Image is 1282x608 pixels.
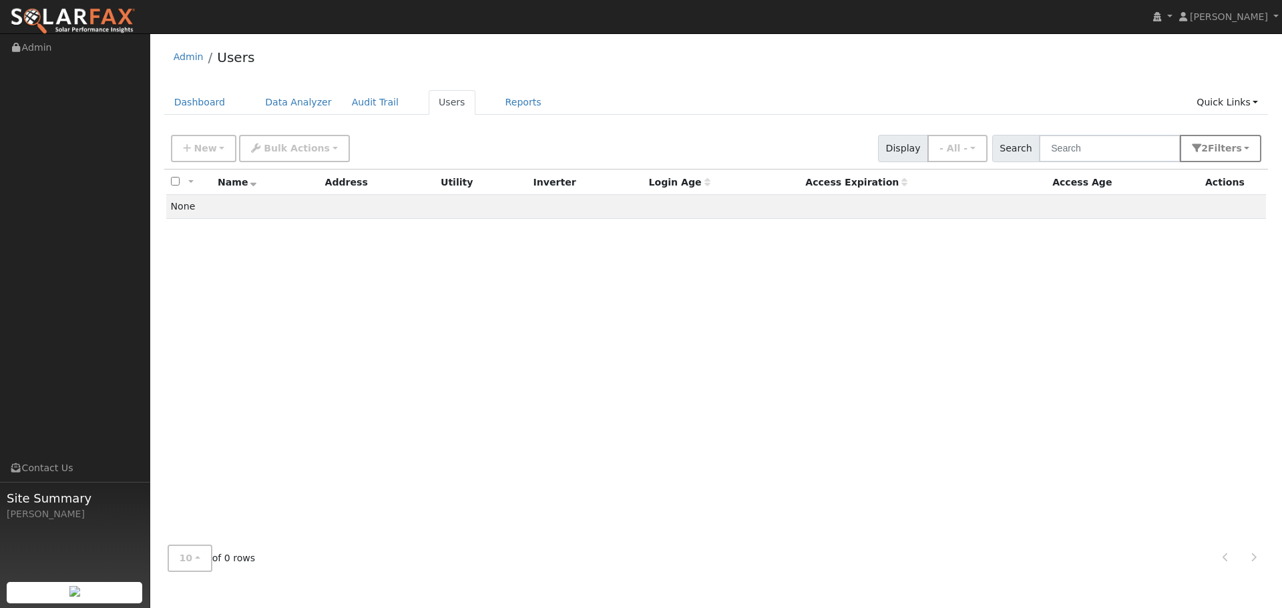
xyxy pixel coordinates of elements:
a: Users [429,90,475,115]
a: Reports [495,90,552,115]
span: Filter [1208,143,1242,154]
button: 2Filters [1180,135,1261,162]
img: retrieve [69,586,80,597]
span: of 0 rows [168,545,256,572]
div: Address [325,176,431,190]
a: Quick Links [1187,90,1268,115]
img: SolarFax [10,7,136,35]
span: [PERSON_NAME] [1190,11,1268,22]
div: Actions [1205,176,1261,190]
span: Bulk Actions [264,143,330,154]
div: Inverter [533,176,639,190]
a: Dashboard [164,90,236,115]
div: Days since expired [1052,176,1196,190]
input: Search [1039,135,1181,162]
button: New [171,135,237,162]
span: Days since last login [649,177,710,188]
a: Data Analyzer [255,90,342,115]
a: Admin [174,51,204,62]
span: s [1236,143,1241,154]
button: 10 [168,545,212,572]
a: Audit Trail [342,90,409,115]
button: Bulk Actions [239,135,349,162]
span: New [194,143,216,154]
button: - All - [927,135,988,162]
span: Site Summary [7,489,143,507]
span: Name [218,177,257,188]
td: None [166,195,1267,219]
span: Access Expiration [805,177,907,188]
div: Utility [441,176,523,190]
span: 10 [180,553,193,563]
span: Display [878,135,928,162]
a: Users [217,49,254,65]
div: [PERSON_NAME] [7,507,143,521]
span: Search [992,135,1040,162]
